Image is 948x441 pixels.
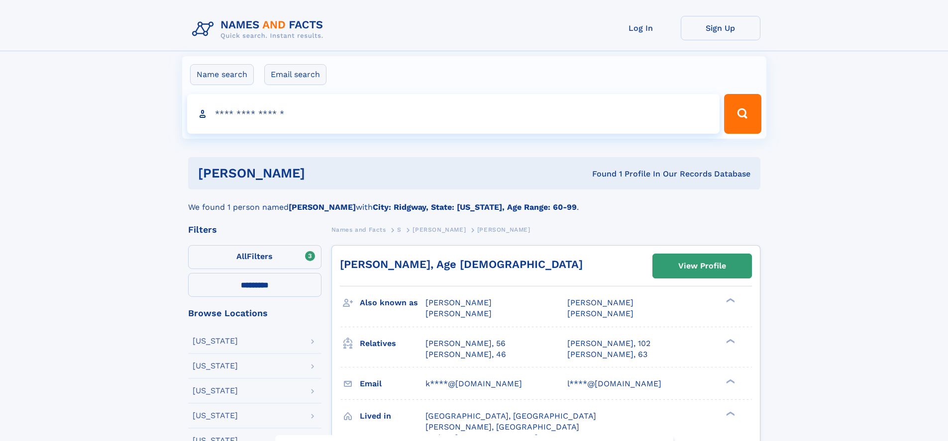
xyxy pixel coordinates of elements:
[193,362,238,370] div: [US_STATE]
[331,223,386,236] a: Names and Facts
[477,226,530,233] span: [PERSON_NAME]
[724,94,761,134] button: Search Button
[188,225,321,234] div: Filters
[193,387,238,395] div: [US_STATE]
[187,94,720,134] input: search input
[724,338,736,344] div: ❯
[567,338,650,349] a: [PERSON_NAME], 102
[678,255,726,277] div: View Profile
[425,338,506,349] a: [PERSON_NAME], 56
[188,16,331,43] img: Logo Names and Facts
[188,309,321,318] div: Browse Locations
[724,410,736,417] div: ❯
[188,245,321,269] label: Filters
[653,254,751,278] a: View Profile
[681,16,760,40] a: Sign Up
[425,349,506,360] a: [PERSON_NAME], 46
[360,335,425,352] h3: Relatives
[567,309,633,318] span: [PERSON_NAME]
[360,408,425,425] h3: Lived in
[360,375,425,392] h3: Email
[373,202,577,212] b: City: Ridgway, State: [US_STATE], Age Range: 60-99
[425,422,579,432] span: [PERSON_NAME], [GEOGRAPHIC_DATA]
[190,64,254,85] label: Name search
[198,167,449,179] h1: [PERSON_NAME]
[289,202,356,212] b: [PERSON_NAME]
[340,258,583,270] a: [PERSON_NAME], Age [DEMOGRAPHIC_DATA]
[601,16,681,40] a: Log In
[425,298,492,307] span: [PERSON_NAME]
[724,297,736,304] div: ❯
[425,309,492,318] span: [PERSON_NAME]
[193,412,238,420] div: [US_STATE]
[360,294,425,311] h3: Also known as
[567,349,647,360] a: [PERSON_NAME], 63
[236,252,247,261] span: All
[188,189,760,213] div: We found 1 person named with .
[567,298,633,307] span: [PERSON_NAME]
[425,411,596,421] span: [GEOGRAPHIC_DATA], [GEOGRAPHIC_DATA]
[397,223,402,236] a: S
[413,226,466,233] span: [PERSON_NAME]
[448,169,750,179] div: Found 1 Profile In Our Records Database
[264,64,326,85] label: Email search
[397,226,402,233] span: S
[193,337,238,345] div: [US_STATE]
[413,223,466,236] a: [PERSON_NAME]
[724,378,736,384] div: ❯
